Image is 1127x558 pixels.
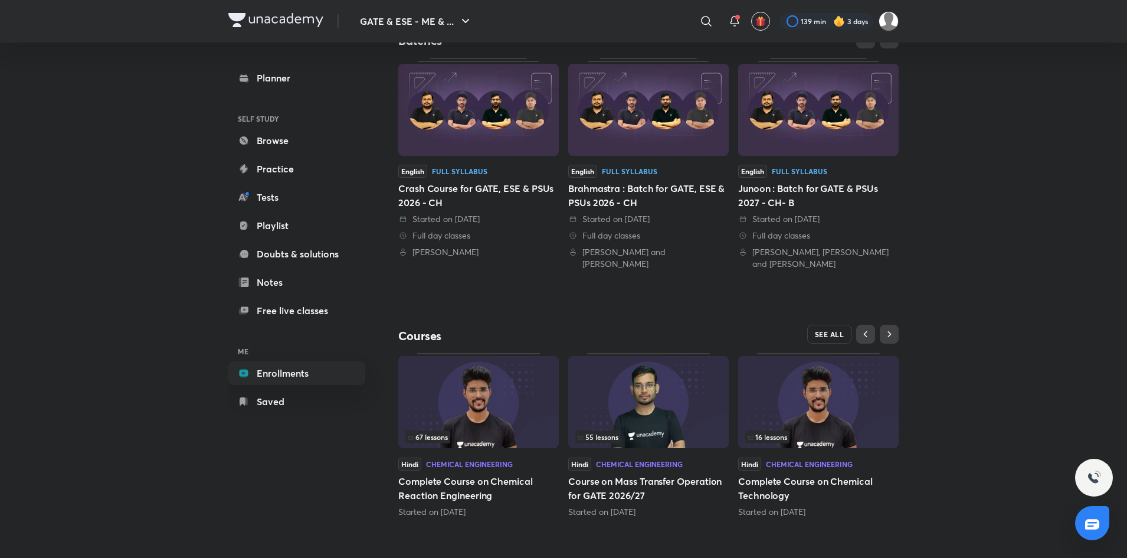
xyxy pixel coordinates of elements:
[228,242,365,266] a: Doubts & solutions
[398,181,559,210] div: Crash Course for GATE, ESE & PSUs 2026 - CH
[228,13,323,27] img: Company Logo
[568,353,729,517] div: Course on Mass Transfer Operation for GATE 2026/27
[228,214,365,237] a: Playlist
[398,64,559,156] img: Thumbnail
[748,433,787,440] span: 16 lessons
[228,157,365,181] a: Practice
[738,474,899,502] h5: Complete Course on Chemical Technology
[807,325,852,344] button: SEE ALL
[738,181,899,210] div: Junoon : Batch for GATE & PSUs 2027 - CH- B
[766,461,853,468] div: Chemical Engineering
[745,430,892,443] div: infosection
[568,458,591,471] span: Hindi
[398,458,421,471] span: Hindi
[833,15,845,27] img: streak
[879,11,899,31] img: Prakhar Mishra
[228,299,365,322] a: Free live classes
[568,474,729,502] h5: Course on Mass Transfer Operation for GATE 2026/27
[578,433,618,440] span: 55 lessons
[228,129,365,152] a: Browse
[408,433,448,440] span: 67 lessons
[575,430,722,443] div: infocontainer
[575,430,722,443] div: left
[228,66,365,90] a: Planner
[738,64,899,156] img: Thumbnail
[228,109,365,129] h6: SELF STUDY
[575,430,722,443] div: infosection
[432,168,487,175] div: Full Syllabus
[405,430,552,443] div: infosection
[228,185,365,209] a: Tests
[398,474,559,502] h5: Complete Course on Chemical Reaction Engineering
[738,353,899,517] div: Complete Course on Chemical Technology
[738,230,899,242] div: Full day classes
[228,361,365,385] a: Enrollments
[568,58,729,270] a: ThumbnailEnglishFull SyllabusBrahmastra : Batch for GATE, ESE & PSUs 2026 - CH Started on [DATE] ...
[398,506,559,518] div: Started on Aug 29
[398,165,427,178] span: English
[398,356,559,448] img: Thumbnail
[228,270,365,294] a: Notes
[426,461,513,468] div: Chemical Engineering
[738,246,899,270] div: Devendra Poonia, Manish Rajput and Aman Raj
[398,353,559,517] div: Complete Course on Chemical Reaction Engineering
[738,58,899,270] a: ThumbnailEnglishFull SyllabusJunoon : Batch for GATE & PSUs 2027 - CH- B Started on [DATE] Full d...
[405,430,552,443] div: left
[738,213,899,225] div: Started on 27 Jun 2025
[398,230,559,242] div: Full day classes
[398,213,559,225] div: Started on 12 Sep 2025
[228,390,365,413] a: Saved
[745,430,892,443] div: left
[602,168,657,175] div: Full Syllabus
[745,430,892,443] div: infocontainer
[568,181,729,210] div: Brahmastra : Batch for GATE, ESE & PSUs 2026 - CH
[815,330,844,338] span: SEE ALL
[398,246,559,258] div: Devendra Poonia
[1087,471,1101,485] img: ttu
[353,9,480,33] button: GATE & ESE - ME & ...
[398,328,648,344] h4: Courses
[568,356,729,448] img: Thumbnail
[228,341,365,361] h6: ME
[398,58,559,258] a: ThumbnailEnglishFull SyllabusCrash Course for GATE, ESE & PSUs 2026 - CH Started on [DATE] Full d...
[596,461,683,468] div: Chemical Engineering
[738,458,761,471] span: Hindi
[568,506,729,518] div: Started on Jul 24
[755,16,766,27] img: avatar
[738,165,767,178] span: English
[751,12,770,31] button: avatar
[738,356,899,448] img: Thumbnail
[568,213,729,225] div: Started on 31 Jul 2025
[405,430,552,443] div: infocontainer
[568,165,597,178] span: English
[568,246,729,270] div: Devendra Poonia and Ankur Bansal
[738,506,899,518] div: Started on Sep 30
[772,168,827,175] div: Full Syllabus
[228,13,323,30] a: Company Logo
[568,230,729,242] div: Full day classes
[568,64,729,156] img: Thumbnail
